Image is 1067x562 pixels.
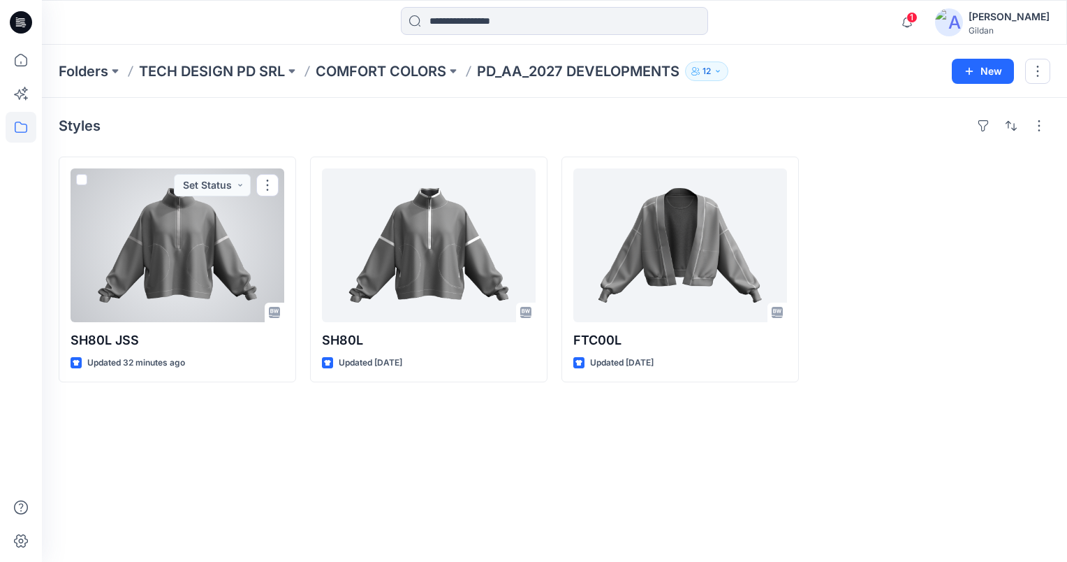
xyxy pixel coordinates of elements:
p: Updated 32 minutes ago [87,356,185,370]
div: [PERSON_NAME] [969,8,1050,25]
a: Folders [59,62,108,81]
a: TECH DESIGN PD SRL [139,62,285,81]
p: Updated [DATE] [590,356,654,370]
div: Gildan [969,25,1050,36]
a: SH80L JSS [71,168,284,322]
a: COMFORT COLORS [316,62,446,81]
button: 12 [685,62,728,81]
p: FTC00L [573,331,787,350]
p: SH80L JSS [71,331,284,350]
button: New [952,59,1014,84]
span: 1 [906,12,918,23]
a: FTC00L [573,168,787,322]
a: SH80L [322,168,536,322]
p: SH80L [322,331,536,350]
img: avatar [935,8,963,36]
p: Updated [DATE] [339,356,402,370]
h4: Styles [59,117,101,134]
p: 12 [702,64,711,79]
p: PD_AA_2027 DEVELOPMENTS [477,62,679,81]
